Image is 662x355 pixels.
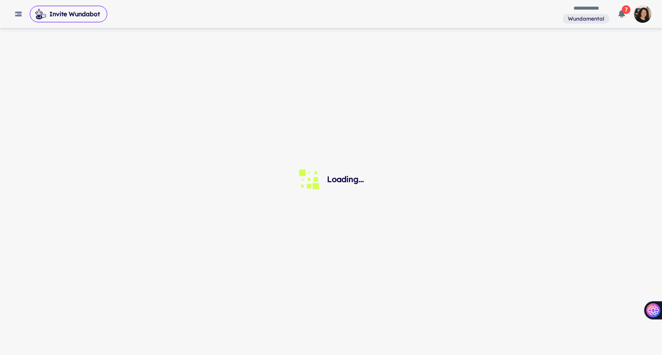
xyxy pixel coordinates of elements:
span: 7 [622,5,630,14]
span: You are a member of this workspace. Contact your workspace owner for assistance. [563,13,609,24]
span: Invite Wundabot to record a meeting [30,5,107,23]
button: Invite Wundabot [30,6,107,22]
img: photoURL [634,5,651,23]
button: 7 [613,5,630,23]
span: Wundamental [564,15,608,23]
h6: Loading... [327,173,364,186]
